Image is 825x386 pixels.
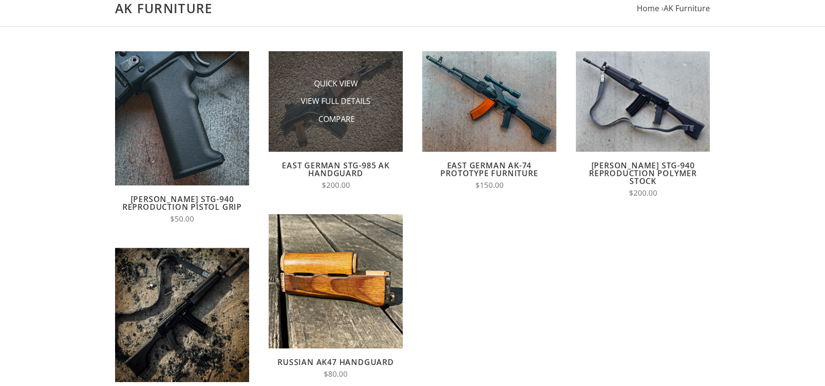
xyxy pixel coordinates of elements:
a: East German STG-985 AK Handguard [282,160,390,179]
a: Home [637,3,659,14]
a: [PERSON_NAME] STG-940 Reproduction Polymer Stock [589,160,697,186]
img: East German AK-74 Prototype Furniture [422,51,556,152]
img: East German STG-985 AK Handguard [269,51,403,152]
h1: AK Furniture [115,0,710,17]
span: $200.00 [629,188,657,198]
span: View Full Details [301,96,371,108]
a: AK Furniture [664,3,710,14]
a: [PERSON_NAME] STG-940 Reproduction Pistol Grip [122,194,242,212]
a: East German AK-74 Prototype Furniture [440,160,538,179]
a: View Full Details [301,96,371,106]
a: Russian AK47 Handguard [277,357,394,367]
img: Wieger STG-940 Reproduction Pistol Grip [115,51,249,185]
img: Russian AK47 Handguard [269,214,403,348]
li: › [661,2,710,15]
span: Compare [318,114,355,126]
span: Quick View [314,78,358,90]
span: $150.00 [475,180,504,190]
span: $80.00 [324,369,348,379]
span: $200.00 [322,180,350,190]
img: Wieger STG-940 Reproduction Polymer Stock [576,51,710,152]
img: Wieger STG-940 Reproduction Furniture Kit [115,248,249,382]
span: $50.00 [170,214,194,224]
